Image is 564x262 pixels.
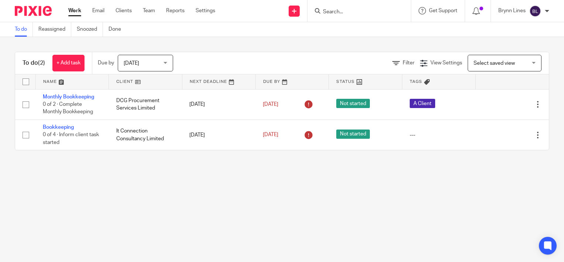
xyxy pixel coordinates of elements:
[263,132,278,138] span: [DATE]
[38,22,71,37] a: Reassigned
[410,99,435,108] span: A Client
[263,102,278,107] span: [DATE]
[43,102,93,115] span: 0 of 2 · Complete Monthly Bookkeeping
[43,125,74,130] a: Bookkeeping
[23,59,45,67] h1: To do
[182,120,255,150] td: [DATE]
[336,99,370,108] span: Not started
[124,61,139,66] span: [DATE]
[166,7,185,14] a: Reports
[38,60,45,66] span: (2)
[143,7,155,14] a: Team
[15,22,33,37] a: To do
[68,7,81,14] a: Work
[474,61,515,66] span: Select saved view
[410,80,422,84] span: Tags
[322,9,389,16] input: Search
[410,131,468,139] div: ---
[336,130,370,139] span: Not started
[98,59,114,67] p: Due by
[43,132,99,145] span: 0 of 4 · Inform client task started
[77,22,103,37] a: Snoozed
[116,7,132,14] a: Clients
[109,89,182,120] td: DCG Procurement Services Limited
[109,120,182,150] td: It Connection Consultancy Limited
[52,55,85,71] a: + Add task
[430,60,462,65] span: View Settings
[182,89,255,120] td: [DATE]
[403,60,415,65] span: Filter
[109,22,127,37] a: Done
[196,7,215,14] a: Settings
[529,5,541,17] img: svg%3E
[429,8,457,13] span: Get Support
[15,6,52,16] img: Pixie
[498,7,526,14] p: Brynn Lines
[43,94,94,100] a: Monthly Bookkeeping
[92,7,104,14] a: Email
